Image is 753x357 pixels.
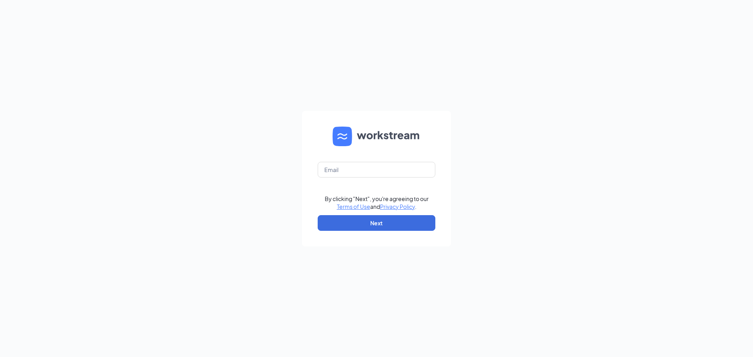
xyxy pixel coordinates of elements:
img: WS logo and Workstream text [333,127,420,146]
div: By clicking "Next", you're agreeing to our and . [325,195,429,210]
input: Email [318,162,435,178]
a: Terms of Use [337,203,370,210]
a: Privacy Policy [380,203,415,210]
button: Next [318,215,435,231]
